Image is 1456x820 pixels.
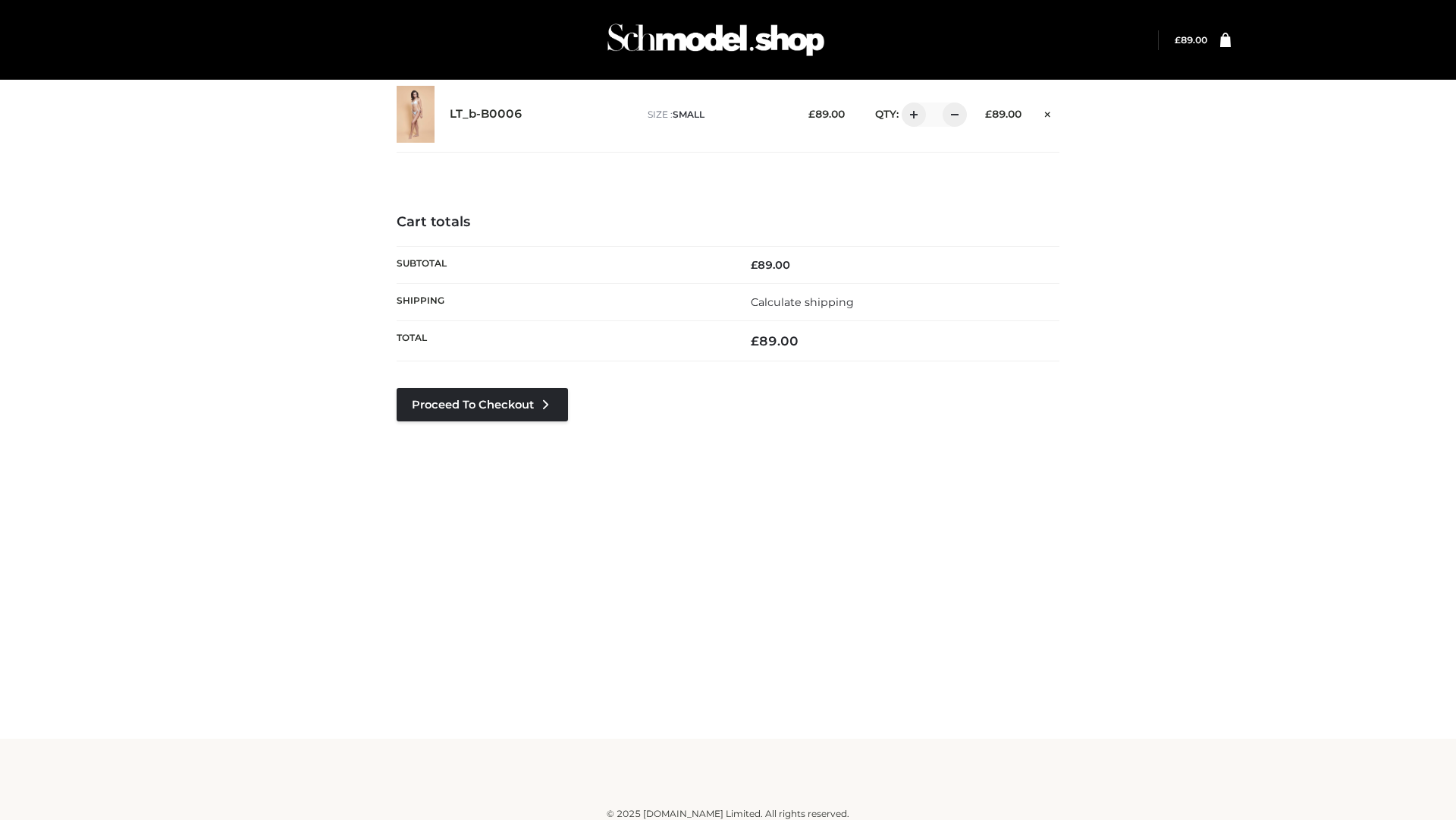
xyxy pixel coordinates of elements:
a: Remove this item [1037,102,1059,122]
img: Schmodel Admin 964 [602,10,830,70]
bdi: 89.00 [985,108,1021,120]
bdi: 89.00 [1175,34,1207,46]
div: QTY: [860,102,962,127]
a: Proceed to Checkout [397,388,568,421]
img: LT_b-B0006 - SMALL [397,86,435,143]
p: size : [648,108,785,121]
span: £ [751,333,759,348]
span: £ [985,108,992,120]
bdi: 89.00 [808,108,845,120]
bdi: 89.00 [751,333,799,348]
a: LT_b-B0006 [450,107,522,121]
h4: Cart totals [397,214,1059,231]
th: Subtotal [397,246,728,283]
span: £ [751,258,758,272]
bdi: 89.00 [751,258,790,272]
span: £ [808,108,815,120]
a: £89.00 [1175,34,1207,46]
th: Shipping [397,283,728,320]
span: £ [1175,34,1181,46]
th: Total [397,321,728,361]
a: Calculate shipping [751,295,854,309]
span: SMALL [673,109,704,120]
